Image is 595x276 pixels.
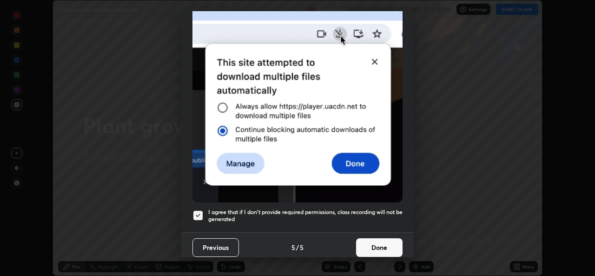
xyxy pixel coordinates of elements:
[356,238,403,257] button: Done
[291,242,295,252] h4: 5
[296,242,299,252] h4: /
[192,238,239,257] button: Previous
[300,242,304,252] h4: 5
[208,209,403,223] h5: I agree that if I don't provide required permissions, class recording will not be generated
